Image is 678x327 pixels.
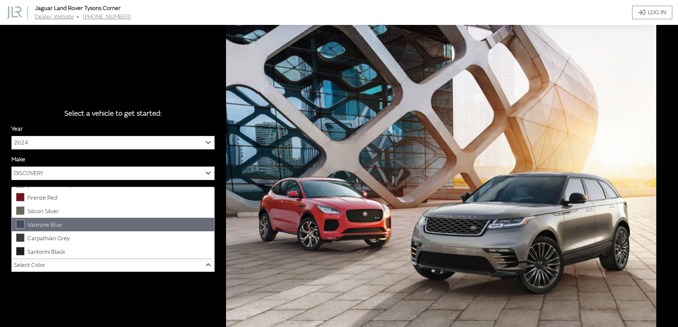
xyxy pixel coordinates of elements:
a: Jaguar Land Rover Tysons Corner logo [7,6,33,19]
span: Carpathian Grey [27,235,70,242]
a: Dealer Website [35,13,74,20]
label: Make [11,155,25,164]
span: 2024 [11,136,215,149]
span: Select Color [14,259,45,271]
span: Firenze Red [27,194,57,201]
span: Varesine Blue [27,221,62,228]
span: Silicon Silver [27,208,59,215]
label: Year [11,125,23,133]
a: Log In [632,6,672,19]
span: DISCOVERY [12,167,214,180]
span: DISCOVERY [11,167,215,180]
span: Select Color [11,258,215,272]
span: Log In [648,8,666,17]
a: Jaguar Land Rover Tysons Corner [35,5,121,12]
img: Dashboard [7,6,22,19]
span: [PERSON_NAME] [27,181,71,188]
span: Santorini Black [27,248,65,255]
span: • [77,13,79,20]
span: 2024 [12,136,214,149]
a: [PHONE_NUMBER] [83,13,131,20]
div: Select a vehicle to get started: [11,108,215,119]
span: Select Color [12,259,214,271]
label: Model [11,186,27,194]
